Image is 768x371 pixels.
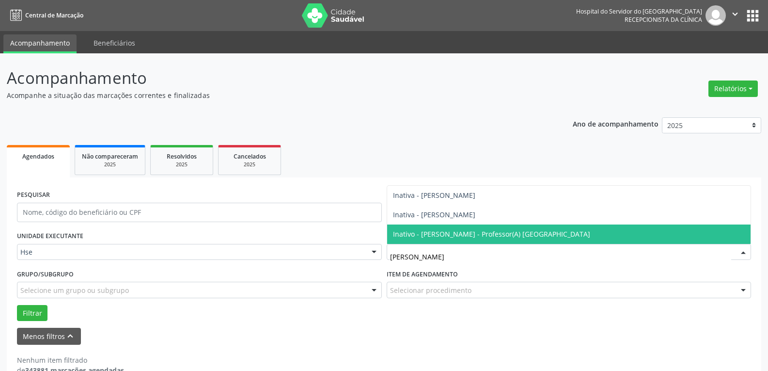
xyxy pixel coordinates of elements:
label: Grupo/Subgrupo [17,267,74,282]
span: Cancelados [234,152,266,161]
input: Selecione um profissional [390,247,732,267]
button:  [726,5,744,26]
input: Nome, código do beneficiário ou CPF [17,203,382,222]
label: UNIDADE EXECUTANTE [17,229,83,244]
span: Resolvidos [167,152,197,161]
p: Acompanhe a situação das marcações correntes e finalizadas [7,90,535,100]
span: Agendados [22,152,54,161]
span: Hse [20,247,362,257]
a: Beneficiários [87,34,142,51]
span: Selecione um grupo ou subgrupo [20,285,129,295]
button: Menos filtroskeyboard_arrow_up [17,328,81,345]
img: img [705,5,726,26]
p: Ano de acompanhamento [573,117,658,129]
button: apps [744,7,761,24]
span: Central de Marcação [25,11,83,19]
div: 2025 [82,161,138,168]
span: Não compareceram [82,152,138,161]
a: Acompanhamento [3,34,77,53]
label: Item de agendamento [387,267,458,282]
i:  [730,9,740,19]
button: Relatórios [708,81,758,97]
div: Hospital do Servidor do [GEOGRAPHIC_DATA] [576,7,702,16]
p: Acompanhamento [7,66,535,90]
span: Recepcionista da clínica [625,16,702,24]
i: keyboard_arrow_up [65,331,76,341]
label: PESQUISAR [17,188,50,203]
span: Inativa - [PERSON_NAME] [393,210,475,219]
span: Inativa - [PERSON_NAME] [393,191,475,200]
div: 2025 [225,161,274,168]
div: Nenhum item filtrado [17,355,124,365]
button: Filtrar [17,305,47,322]
span: Selecionar procedimento [390,285,471,295]
a: Central de Marcação [7,7,83,23]
div: 2025 [157,161,206,168]
span: Inativo - [PERSON_NAME] - Professor(A) [GEOGRAPHIC_DATA] [393,229,590,239]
